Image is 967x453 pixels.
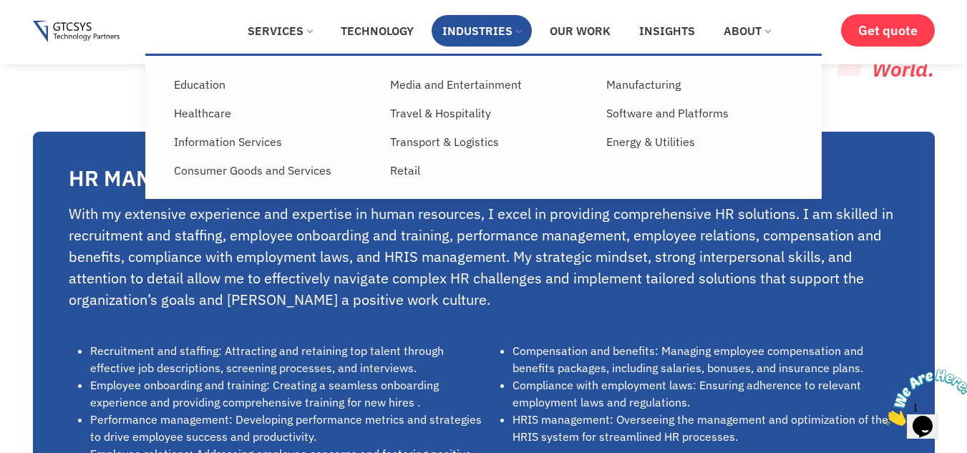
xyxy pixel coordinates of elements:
[512,342,892,376] li: Compensation and benefits: Managing employee compensation and benefits packages, including salari...
[330,15,424,47] a: Technology
[69,203,899,311] p: With my extensive experience and expertise in human resources, I excel in providing comprehensive...
[713,15,781,47] a: About
[432,15,532,47] a: Industries
[858,23,918,38] span: Get quote
[237,15,323,47] a: Services
[6,6,94,62] img: Chat attention grabber
[6,6,11,18] span: 1
[379,70,596,99] a: Media and Entertainment
[628,15,706,47] a: Insights
[596,70,812,99] a: Manufacturing
[90,411,484,445] li: Performance management: Developing performance metrics and strategies to drive employee success a...
[90,376,484,411] li: Employee onboarding and training: Creating a seamless onboarding experience and providing compreh...
[539,15,621,47] a: Our Work
[163,156,379,185] a: Consumer Goods and Services
[878,364,967,432] iframe: chat widget
[379,127,596,156] a: Transport & Logistics
[163,70,379,99] a: Education
[163,99,379,127] a: Healthcare
[379,156,596,185] a: Retail
[596,99,812,127] a: Software and Platforms
[841,14,935,47] a: Get quote
[33,21,120,43] img: Gtcsys logo
[596,127,812,156] a: Energy & Utilities
[69,167,899,189] h2: HR Manager
[379,99,596,127] a: Travel & Hospitality
[90,342,484,376] li: Recruitment and staffing: Attracting and retaining top talent through effective job descriptions,...
[163,127,379,156] a: Information Services
[512,411,892,445] li: HRIS management: Overseeing the management and optimization of the HRIS system for streamlined HR...
[512,376,892,411] li: Compliance with employment laws: Ensuring adherence to relevant employment laws and regulations.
